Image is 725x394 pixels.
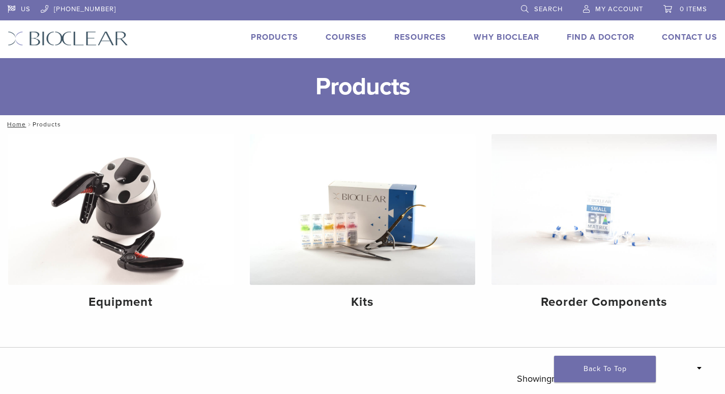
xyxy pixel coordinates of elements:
[250,134,475,318] a: Kits
[251,32,298,42] a: Products
[4,121,26,128] a: Home
[8,31,128,46] img: Bioclear
[491,134,717,318] a: Reorder Components
[8,134,234,318] a: Equipment
[326,32,367,42] a: Courses
[491,134,717,285] img: Reorder Components
[394,32,446,42] a: Resources
[517,368,577,389] p: Showing results
[595,5,643,13] span: My Account
[250,134,475,285] img: Kits
[680,5,707,13] span: 0 items
[26,122,33,127] span: /
[554,356,656,382] a: Back To Top
[662,32,717,42] a: Contact Us
[16,293,225,311] h4: Equipment
[8,134,234,285] img: Equipment
[258,293,467,311] h4: Kits
[567,32,634,42] a: Find A Doctor
[534,5,563,13] span: Search
[474,32,539,42] a: Why Bioclear
[500,293,709,311] h4: Reorder Components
